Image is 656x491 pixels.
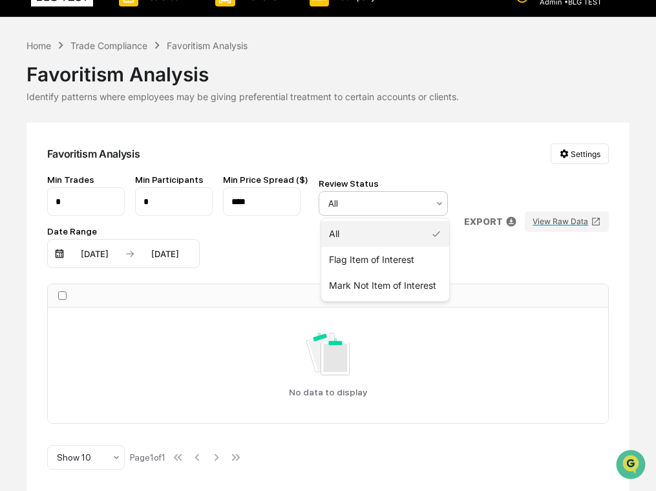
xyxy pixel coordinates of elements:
div: Favoritism Analysis [47,147,140,160]
img: 1746055101610-c473b297-6a78-478c-a979-82029cc54cd1 [13,99,36,122]
button: Start new chat [220,103,235,118]
div: Page 1 of 1 [130,452,165,463]
img: arrow right [125,249,135,259]
button: Settings [551,143,609,164]
span: [PERSON_NAME] [40,211,105,221]
img: No data available [306,333,350,375]
iframe: Open customer support [615,448,650,483]
span: [PERSON_NAME] [40,176,105,186]
div: Min Price Spread ($) [223,174,308,185]
div: 🖐️ [13,266,23,276]
p: How can we help? [13,27,235,48]
div: Review Status [319,178,448,189]
img: Cece Ferraez [13,163,34,184]
div: Home [26,40,51,51]
a: 🔎Data Lookup [8,284,87,307]
img: 8933085812038_c878075ebb4cc5468115_72.jpg [27,99,50,122]
span: Data Lookup [26,289,81,302]
p: EXPORT [464,216,503,227]
div: Min Participants [135,174,213,185]
span: Preclearance [26,264,83,277]
div: 🗄️ [94,266,104,276]
div: Flag Item of Interest [321,247,449,273]
div: Start new chat [58,99,212,112]
span: • [107,176,112,186]
div: Past conversations [13,143,87,154]
span: • [107,211,112,221]
span: 9 minutes ago [114,176,170,186]
div: Mark Not Item of Interest [321,273,449,298]
img: Cece Ferraez [13,198,34,219]
div: Favoritism Analysis [26,52,630,86]
span: Attestations [107,264,160,277]
img: calendar [54,249,65,259]
a: Powered byPylon [91,320,156,330]
div: Min Trades [47,174,125,185]
span: Pylon [129,320,156,330]
div: Favoritism Analysis [167,40,248,51]
div: Identify patterns where employees may be giving preferential treatment to certain accounts or cli... [26,91,630,102]
p: No data to display [289,387,367,397]
a: 🖐️Preclearance [8,259,89,282]
span: [DATE] [114,211,141,221]
button: See all [200,141,235,156]
div: [DATE] [67,249,122,259]
a: 🗄️Attestations [89,259,165,282]
div: We're available if you need us! [58,112,178,122]
div: [DATE] [138,249,193,259]
div: All [321,221,449,247]
div: 🔎 [13,290,23,300]
button: View Raw Data [525,211,609,232]
div: Date Range [47,226,200,236]
div: Trade Compliance [70,40,147,51]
